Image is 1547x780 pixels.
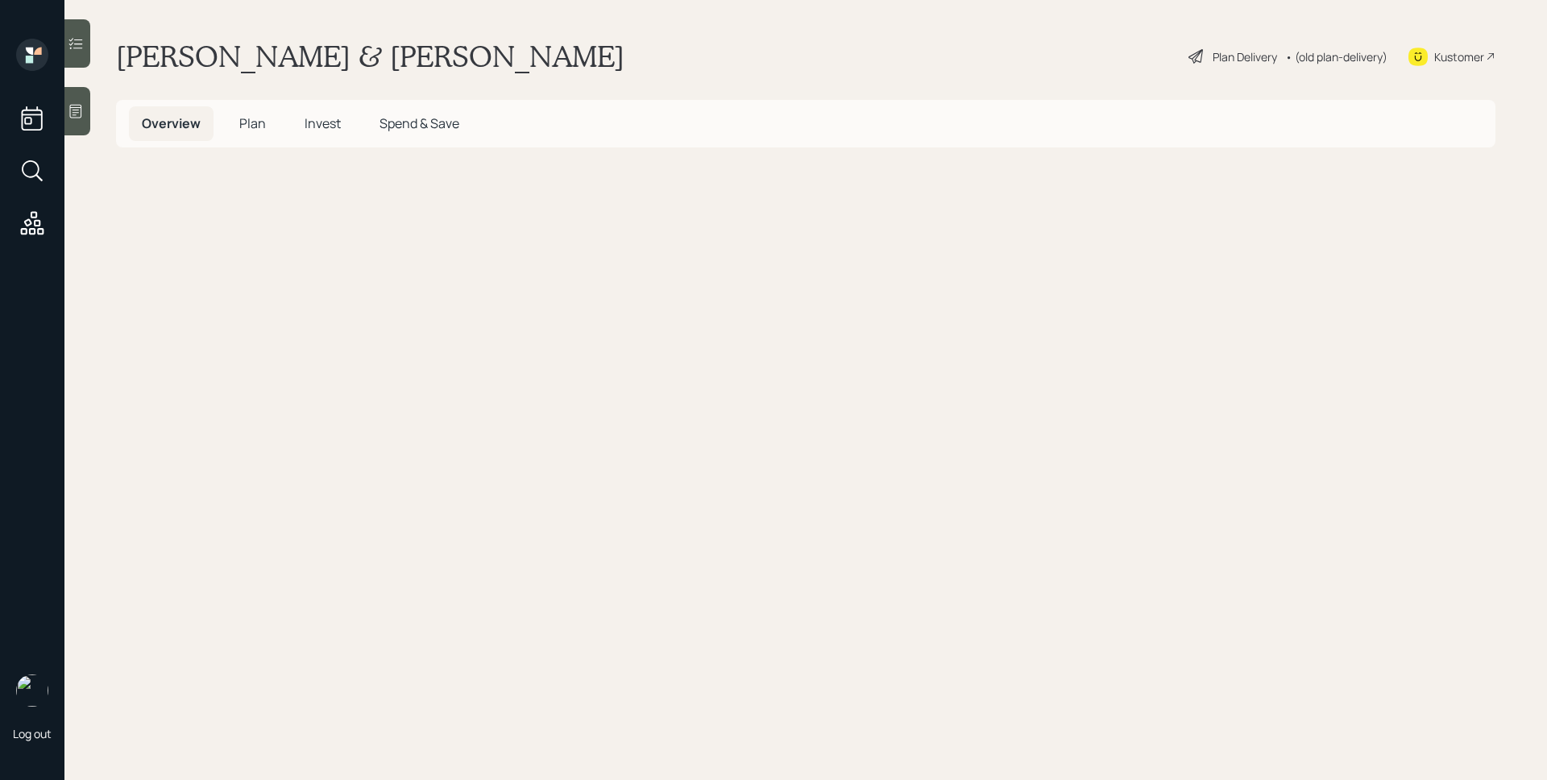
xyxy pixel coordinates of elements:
img: james-distasi-headshot.png [16,674,48,707]
div: Plan Delivery [1213,48,1277,65]
div: Kustomer [1434,48,1484,65]
h1: [PERSON_NAME] & [PERSON_NAME] [116,39,624,74]
span: Overview [142,114,201,132]
span: Invest [305,114,341,132]
span: Plan [239,114,266,132]
span: Spend & Save [379,114,459,132]
div: • (old plan-delivery) [1285,48,1387,65]
div: Log out [13,726,52,741]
